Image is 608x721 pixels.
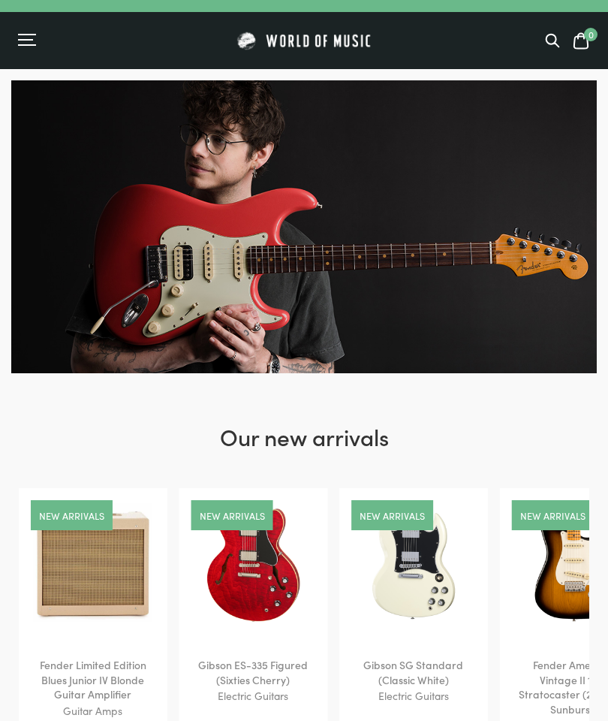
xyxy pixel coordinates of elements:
[354,658,473,687] h2: Gibson SG Standard (Classic White)
[584,28,597,41] span: 0
[39,511,104,520] a: New arrivals
[520,511,585,520] a: New arrivals
[194,687,313,704] p: Electric Guitars
[11,80,597,373] img: Fender-Ultraluxe-Hero
[200,511,265,520] a: New arrivals
[194,658,313,687] h2: Gibson ES-335 Figured (Sixties Cherry)
[360,511,425,520] a: New arrivals
[18,33,161,48] div: Menu
[34,658,152,702] h2: Fender Limited Edition Blues Junior IV Blonde Guitar Amplifier
[34,702,152,719] p: Guitar Amps
[19,421,589,488] h2: Our new arrivals
[235,30,374,51] img: World of Music
[34,503,152,622] img: Fender Blues Junior IV Blonde front view
[390,556,608,721] iframe: Chat with our support team
[354,687,473,704] p: Electric Guitars
[354,503,473,622] img: Gibson SG Standard Classic White close view
[194,503,313,622] img: Gibson ES335 Figured Sixties Cherry close view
